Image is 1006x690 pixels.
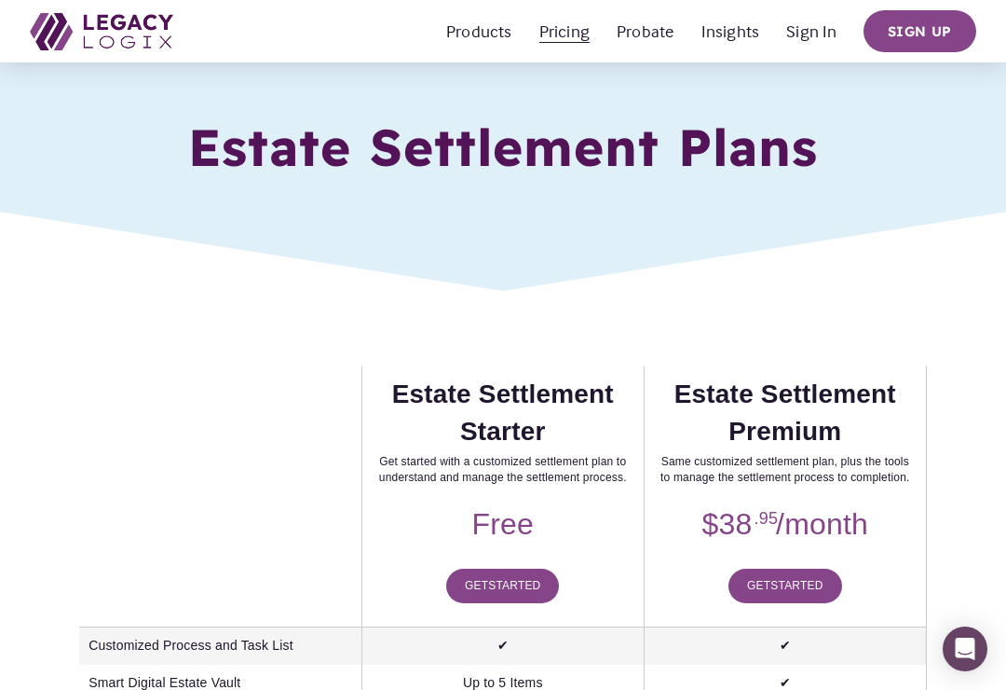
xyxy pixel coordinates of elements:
[361,366,644,499] th: Estate Settlement Starter
[701,17,760,47] a: Insights
[780,675,791,690] span: ✔
[770,579,822,592] span: Started
[446,17,512,47] a: folder dropdown
[446,569,559,603] a: GetStarted
[471,507,534,541] span: Free
[780,638,791,653] span: ✔
[943,627,987,671] div: Open Intercom Messenger
[488,579,540,592] span: Started
[617,17,673,47] a: Probate
[702,507,869,541] span: $38 /month
[150,118,857,177] h1: Estate Settlement Plans
[863,10,976,52] a: Sign up
[786,17,836,47] a: Sign In
[446,19,512,45] span: Products
[497,638,509,653] span: ✔
[539,19,590,45] span: Pricing
[660,455,910,484] span: Same customized settlement plan, plus the tools to manage the settlement process to completion.
[754,509,779,528] span: .95
[79,627,361,664] td: Customized Process and Task List
[728,569,841,603] a: GetStarted
[30,13,172,50] img: Legacy Logix
[379,455,627,484] span: Get started with a customized settlement plan to understand and manage the settlement process.
[539,17,590,47] a: folder dropdown
[644,366,926,499] th: Estate Settlement Premium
